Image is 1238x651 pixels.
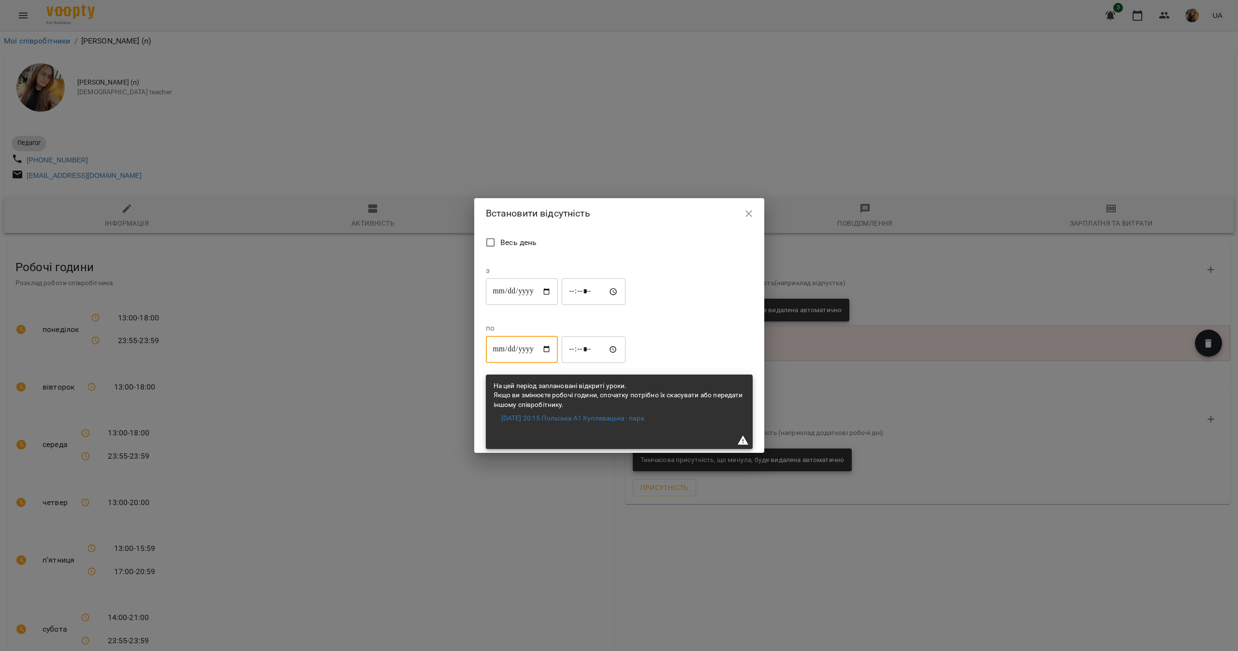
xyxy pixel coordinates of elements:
[486,267,626,275] label: з
[494,382,743,408] span: На цей період заплановані відкриті уроки. Якщо ви змінюєте робочі години, спочатку потрібно їх ск...
[486,206,753,221] h2: Встановити відсутність
[486,324,626,332] label: по
[501,414,644,423] a: [DATE] 20:15 Польська А1 Куплевацька - пара
[500,237,537,248] span: Весь день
